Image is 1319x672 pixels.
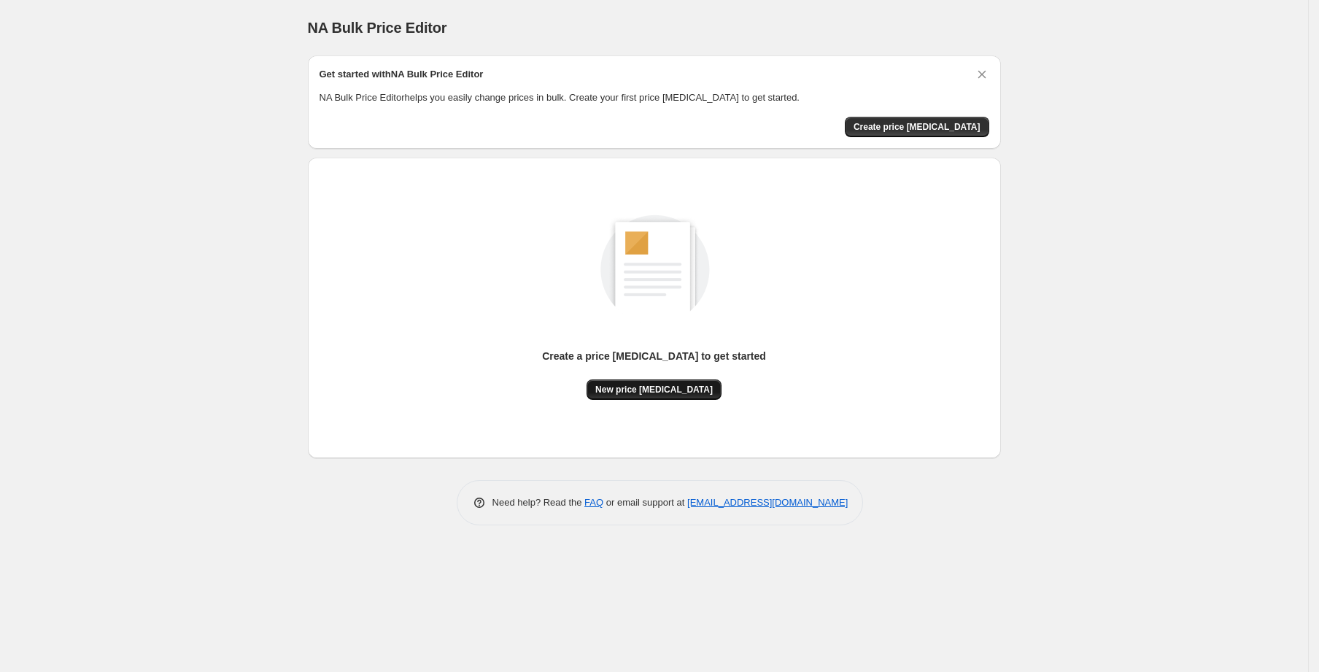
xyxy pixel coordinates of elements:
span: Need help? Read the [492,497,585,508]
span: or email support at [603,497,687,508]
span: New price [MEDICAL_DATA] [595,384,713,395]
span: Create price [MEDICAL_DATA] [854,121,980,133]
button: Dismiss card [975,67,989,82]
button: New price [MEDICAL_DATA] [587,379,722,400]
span: NA Bulk Price Editor [308,20,447,36]
a: [EMAIL_ADDRESS][DOMAIN_NAME] [687,497,848,508]
p: NA Bulk Price Editor helps you easily change prices in bulk. Create your first price [MEDICAL_DAT... [320,90,989,105]
p: Create a price [MEDICAL_DATA] to get started [542,349,766,363]
h2: Get started with NA Bulk Price Editor [320,67,484,82]
a: FAQ [584,497,603,508]
button: Create price change job [845,117,989,137]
